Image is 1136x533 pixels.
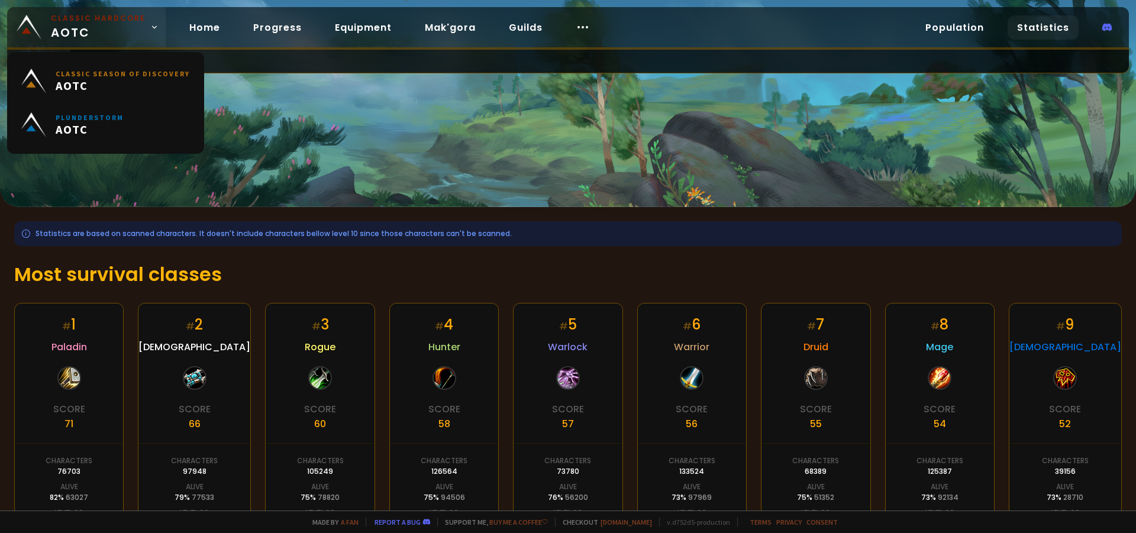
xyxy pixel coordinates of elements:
span: 56200 [565,492,588,502]
small: Classic Hardcore [51,13,146,24]
small: # [1056,319,1065,333]
div: Level 60 [553,508,582,518]
div: Level 60 [54,508,83,518]
a: Privacy [776,518,802,526]
span: 94506 [441,492,465,502]
div: Characters [297,456,344,466]
div: Score [676,402,708,416]
div: 73780 [557,466,579,477]
div: Characters [792,456,839,466]
div: 60 [314,416,326,431]
span: 97969 [688,492,712,502]
div: 126564 [431,466,457,477]
div: 57 [562,416,574,431]
div: Characters [171,456,218,466]
small: # [435,319,444,333]
div: 76703 [57,466,80,477]
a: a fan [341,518,359,526]
div: Alive [1056,482,1074,492]
div: Characters [669,456,715,466]
div: 3 [312,314,329,335]
a: Population [916,15,993,40]
div: 75 % [424,492,465,503]
span: 63027 [66,492,88,502]
div: Characters [544,456,591,466]
div: 73 % [672,492,712,503]
div: Characters [46,456,92,466]
div: Score [53,402,85,416]
div: Alive [311,482,329,492]
span: AOTC [56,122,124,137]
div: 71 [64,416,73,431]
a: [DOMAIN_NAME] [601,518,652,526]
small: # [559,319,568,333]
div: Level 60 [430,508,459,518]
div: Characters [421,456,467,466]
span: v. d752d5 - production [659,518,730,526]
small: # [931,319,940,333]
div: Alive [931,482,948,492]
small: # [312,319,321,333]
div: Characters [916,456,963,466]
div: Level 60 [677,508,706,518]
div: 76 % [548,492,588,503]
h1: Most survival classes [14,260,1122,289]
a: Classic Season of DiscoveryAOTC [14,59,197,103]
span: Rogue [305,340,335,354]
a: Consent [806,518,838,526]
a: General [7,50,70,73]
div: Statistics are based on scanned characters. It doesn't include characters bellow level 10 since t... [14,221,1122,246]
span: 51352 [814,492,834,502]
div: 125387 [928,466,952,477]
div: 79 % [175,492,214,503]
small: Plunderstorm [56,113,124,122]
div: Score [304,402,336,416]
div: 75 % [797,492,834,503]
span: 28710 [1063,492,1083,502]
a: Progress [244,15,311,40]
div: 97948 [183,466,206,477]
div: Score [552,402,584,416]
div: 9 [1056,314,1074,335]
a: Buy me a coffee [489,518,548,526]
a: Report a bug [375,518,421,526]
small: # [186,319,195,333]
span: Support me, [437,518,548,526]
span: 77533 [192,492,214,502]
div: 105249 [307,466,333,477]
a: Statistics [1008,15,1079,40]
small: # [62,319,71,333]
a: Deaths [70,50,131,73]
span: Warlock [548,340,588,354]
div: 73 % [1047,492,1083,503]
div: Alive [683,482,701,492]
span: Mage [926,340,953,354]
span: AOTC [56,78,190,93]
div: 68389 [805,466,827,477]
div: Level 60 [180,508,209,518]
div: Alive [186,482,204,492]
span: AOTC [51,13,146,41]
div: Alive [435,482,453,492]
div: 66 [189,416,201,431]
div: Score [800,402,832,416]
div: 58 [438,416,450,431]
span: Made by [305,518,359,526]
div: 8 [931,314,948,335]
span: Warrior [674,340,709,354]
div: 133524 [679,466,704,477]
span: Druid [803,340,828,354]
span: Paladin [51,340,87,354]
a: Equipment [325,15,401,40]
div: 4 [435,314,453,335]
a: Mak'gora [415,15,485,40]
div: 2 [186,314,203,335]
a: Home [180,15,230,40]
div: Score [179,402,211,416]
div: Alive [807,482,825,492]
div: Alive [559,482,577,492]
a: Classic HardcoreAOTC [7,7,166,47]
span: Checkout [555,518,652,526]
div: Level 60 [925,508,954,518]
div: 54 [934,416,946,431]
